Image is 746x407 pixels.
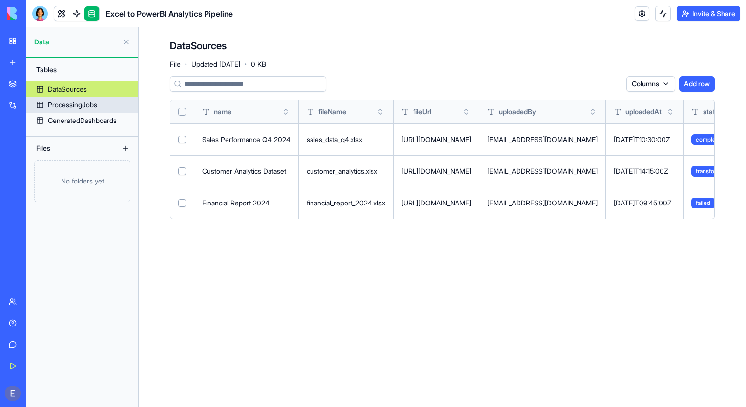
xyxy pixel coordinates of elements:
img: logo [7,7,67,20]
span: · [244,57,247,72]
div: financial_report_2024.xlsx [307,198,385,208]
div: [DATE]T09:45:00Z [614,198,675,208]
div: DataSources [48,84,87,94]
h4: DataSources [170,39,227,53]
img: ACg8ocLNpmTlo-pghd8qo_fAKebdxfuYYwswFL1YFDGJQoUwwnmFJQ=s96-c [5,386,21,401]
button: Toggle sort [375,107,385,117]
button: Toggle sort [281,107,290,117]
a: GeneratedDashboards [26,113,138,128]
div: Sales Performance Q4 2024 [202,135,290,144]
button: Add row [679,76,715,92]
button: Select all [178,108,186,116]
span: status [703,107,723,117]
a: ProcessingJobs [26,97,138,113]
button: Toggle sort [665,107,675,117]
div: [DATE]T10:30:00Z [614,135,675,144]
div: sales_data_q4.xlsx [307,135,385,144]
div: [DATE]T14:15:00Z [614,166,675,176]
div: Files [31,141,109,156]
div: Financial Report 2024 [202,198,290,208]
button: Select row [178,167,186,175]
div: [URL][DOMAIN_NAME] [401,166,471,176]
div: No folders yet [34,160,130,202]
span: Excel to PowerBI Analytics Pipeline [105,8,233,20]
a: DataSources [26,81,138,97]
div: [URL][DOMAIN_NAME] [401,135,471,144]
span: transforming [691,166,734,177]
div: [EMAIL_ADDRESS][DOMAIN_NAME] [487,135,598,144]
span: failed [691,198,715,208]
span: fileName [318,107,346,117]
span: uploadedBy [499,107,536,117]
div: customer_analytics.xlsx [307,166,385,176]
span: completed [691,134,729,145]
div: Tables [31,62,133,78]
span: 0 KB [251,60,266,69]
span: Data [34,37,119,47]
div: [EMAIL_ADDRESS][DOMAIN_NAME] [487,166,598,176]
div: ProcessingJobs [48,100,97,110]
button: Invite & Share [677,6,740,21]
div: Customer Analytics Dataset [202,166,290,176]
a: No folders yet [26,160,138,202]
div: [EMAIL_ADDRESS][DOMAIN_NAME] [487,198,598,208]
span: name [214,107,231,117]
div: GeneratedDashboards [48,116,117,125]
div: [URL][DOMAIN_NAME] [401,198,471,208]
span: fileUrl [413,107,431,117]
button: Toggle sort [588,107,598,117]
span: uploadedAt [625,107,662,117]
span: · [185,57,187,72]
button: Select row [178,136,186,143]
span: Updated [DATE] [191,60,240,69]
button: Columns [626,76,675,92]
button: Select row [178,199,186,207]
button: Toggle sort [461,107,471,117]
span: File [170,60,181,69]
